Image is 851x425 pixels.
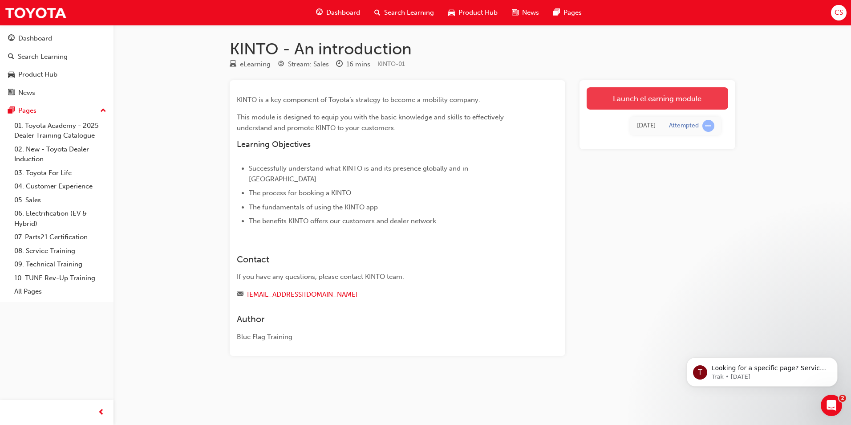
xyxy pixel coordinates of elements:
a: 08. Service Training [11,244,110,258]
div: Dashboard [18,33,52,44]
a: 09. Technical Training [11,257,110,271]
span: Product Hub [458,8,498,18]
span: Search Learning [384,8,434,18]
span: News [522,8,539,18]
a: Launch eLearning module [587,87,728,110]
span: Learning Objectives [237,139,311,149]
h3: Author [237,314,526,324]
iframe: Intercom notifications message [673,339,851,401]
span: up-icon [100,105,106,117]
a: news-iconNews [505,4,546,22]
a: 05. Sales [11,193,110,207]
a: All Pages [11,285,110,298]
a: 03. Toyota For Life [11,166,110,180]
div: Email [237,289,526,300]
div: eLearning [240,59,271,69]
a: 01. Toyota Academy - 2025 Dealer Training Catalogue [11,119,110,143]
span: learningResourceType_ELEARNING-icon [230,61,236,69]
div: Duration [336,59,370,70]
span: email-icon [237,291,243,299]
span: search-icon [374,7,381,18]
span: news-icon [512,7,519,18]
span: Dashboard [326,8,360,18]
span: car-icon [448,7,455,18]
a: News [4,85,110,101]
div: Blue Flag Training [237,332,526,342]
span: pages-icon [8,107,15,115]
span: The process for booking a KINTO [249,189,351,197]
a: [EMAIL_ADDRESS][DOMAIN_NAME] [247,290,358,298]
a: Search Learning [4,49,110,65]
div: Type [230,59,271,70]
span: car-icon [8,71,15,79]
a: car-iconProduct Hub [441,4,505,22]
span: The fundamentals of using the KINTO app [249,203,378,211]
a: 07. Parts21 Certification [11,230,110,244]
span: search-icon [8,53,14,61]
div: Mon Aug 18 2025 13:22:23 GMT+1000 (Australian Eastern Standard Time) [637,121,656,131]
a: guage-iconDashboard [309,4,367,22]
div: Search Learning [18,52,68,62]
a: Product Hub [4,66,110,83]
span: guage-icon [8,35,15,43]
span: prev-icon [98,407,105,418]
div: Stream: Sales [288,59,329,69]
iframe: Intercom live chat [821,395,842,416]
a: 02. New - Toyota Dealer Induction [11,143,110,166]
a: 10. TUNE Rev-Up Training [11,271,110,285]
a: pages-iconPages [546,4,589,22]
span: Pages [563,8,582,18]
button: Pages [4,102,110,119]
h1: KINTO - An introduction [230,39,735,59]
span: target-icon [278,61,284,69]
div: Attempted [669,122,699,130]
div: News [18,88,35,98]
div: If you have any questions, please contact KINTO team. [237,272,526,282]
span: CS [835,8,843,18]
div: Product Hub [18,69,57,80]
h3: Contact [237,254,526,265]
span: learningRecordVerb_ATTEMPT-icon [702,120,714,132]
div: Pages [18,106,36,116]
a: Dashboard [4,30,110,47]
span: The benefits KINTO offers our customers and dealer network. [249,217,438,225]
span: news-icon [8,89,15,97]
span: pages-icon [553,7,560,18]
span: Successfully understand what KINTO is and its presence globally and in [GEOGRAPHIC_DATA] [249,164,470,183]
div: Stream [278,59,329,70]
button: DashboardSearch LearningProduct HubNews [4,29,110,102]
button: CS [831,5,847,20]
span: clock-icon [336,61,343,69]
a: search-iconSearch Learning [367,4,441,22]
span: guage-icon [316,7,323,18]
a: 04. Customer Experience [11,180,110,193]
span: Learning resource code [377,60,405,68]
span: 2 [839,395,846,402]
span: This module is designed to equip you with the basic knowledge and skills to effectively understan... [237,113,506,132]
img: Trak [4,3,67,23]
span: KINTO is a key component of Toyota’s strategy to become a mobility company. [237,96,480,104]
div: 16 mins [346,59,370,69]
a: 06. Electrification (EV & Hybrid) [11,207,110,230]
